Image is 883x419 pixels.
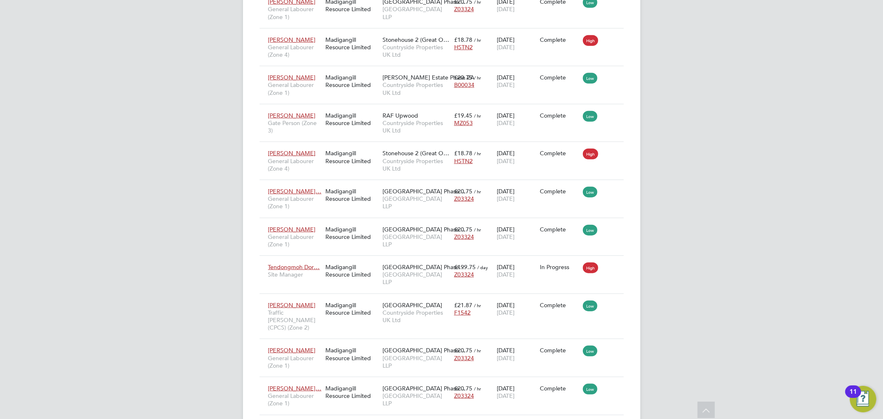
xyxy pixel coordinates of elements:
span: [PERSON_NAME]… [268,188,322,195]
div: Complete [540,36,579,43]
span: Countryside Properties UK Ltd [383,81,450,96]
div: Madigangill Resource Limited [323,259,380,282]
span: / hr [474,37,481,43]
span: Z03324 [454,271,474,278]
span: / hr [474,150,481,157]
span: [PERSON_NAME] [268,36,316,43]
span: [PERSON_NAME] [268,301,316,309]
span: [DATE] [497,43,515,51]
span: [GEOGRAPHIC_DATA] LLP [383,5,450,20]
div: Complete [540,226,579,233]
span: / hr [474,113,481,119]
span: Site Manager [268,271,321,278]
div: [DATE] [495,145,538,169]
span: / hr [474,347,481,354]
span: [PERSON_NAME] [268,347,316,354]
a: [PERSON_NAME]General Labourer (Zone 4)Madigangill Resource LimitedStonehouse 2 (Great O…Countrysi... [266,31,624,39]
a: [PERSON_NAME]General Labourer (Zone 1)Madigangill Resource Limited[GEOGRAPHIC_DATA] Phase…[GEOGRA... [266,221,624,228]
span: Gate Person (Zone 3) [268,119,321,134]
div: Complete [540,74,579,81]
span: / day [477,264,488,270]
span: Countryside Properties UK Ltd [383,119,450,134]
span: / hr [474,188,481,195]
span: [DATE] [497,271,515,278]
div: [DATE] [495,222,538,245]
span: [GEOGRAPHIC_DATA] [383,301,442,309]
span: B00034 [454,81,474,89]
span: MZ053 [454,119,473,127]
span: Low [583,187,597,197]
div: Madigangill Resource Limited [323,183,380,207]
div: Complete [540,301,579,309]
div: [DATE] [495,183,538,207]
span: £20.75 [454,188,472,195]
span: [PERSON_NAME]… [268,385,322,392]
span: [PERSON_NAME] [268,149,316,157]
span: [DATE] [497,233,515,241]
span: [DATE] [497,5,515,13]
span: [GEOGRAPHIC_DATA] Phase… [383,226,465,233]
div: Madigangill Resource Limited [323,342,380,366]
div: Complete [540,149,579,157]
a: [PERSON_NAME]General Labourer (Zone 1)Madigangill Resource Limited[GEOGRAPHIC_DATA] Phase…[GEOGRA... [266,342,624,349]
span: [DATE] [497,81,515,89]
div: [DATE] [495,342,538,366]
span: Z03324 [454,233,474,241]
div: [DATE] [495,70,538,93]
span: Low [583,111,597,122]
button: Open Resource Center, 11 new notifications [850,386,876,412]
span: [GEOGRAPHIC_DATA] Phase… [383,188,465,195]
div: Madigangill Resource Limited [323,32,380,55]
div: Madigangill Resource Limited [323,70,380,93]
span: £19.45 [454,112,472,119]
span: [GEOGRAPHIC_DATA] Phase… [383,263,465,271]
a: [PERSON_NAME]Gate Person (Zone 3)Madigangill Resource LimitedRAF UpwoodCountryside Properties UK ... [266,107,624,114]
span: Z03324 [454,5,474,13]
span: £18.78 [454,149,472,157]
span: Z03324 [454,392,474,400]
div: [DATE] [495,108,538,131]
span: / hr [474,75,481,81]
a: Tendongmoh Dor…Site ManagerMadigangill Resource Limited[GEOGRAPHIC_DATA] Phase…[GEOGRAPHIC_DATA] ... [266,259,624,266]
div: [DATE] [495,259,538,282]
span: [GEOGRAPHIC_DATA] LLP [383,392,450,407]
span: Countryside Properties UK Ltd [383,157,450,172]
a: [PERSON_NAME]General Labourer (Zone 4)Madigangill Resource LimitedStonehouse 2 (Great O…Countrysi... [266,145,624,152]
span: £20.75 [454,74,472,81]
span: [PERSON_NAME] [268,112,316,119]
div: [DATE] [495,32,538,55]
div: Complete [540,347,579,354]
span: / hr [474,302,481,308]
div: Madigangill Resource Limited [323,108,380,131]
span: General Labourer (Zone 1) [268,233,321,248]
span: F1542 [454,309,471,316]
div: Madigangill Resource Limited [323,145,380,169]
span: £199.75 [454,263,476,271]
span: Countryside Properties UK Ltd [383,43,450,58]
div: [DATE] [495,380,538,404]
span: General Labourer (Zone 1) [268,195,321,210]
span: [GEOGRAPHIC_DATA] LLP [383,233,450,248]
span: Z03324 [454,354,474,362]
span: Z03324 [454,195,474,202]
span: £21.87 [454,301,472,309]
span: [DATE] [497,195,515,202]
a: [PERSON_NAME]…General Labourer (Zone 1)Madigangill Resource Limited[GEOGRAPHIC_DATA] Phase…[GEOGR... [266,380,624,387]
span: Low [583,225,597,236]
span: [DATE] [497,157,515,165]
span: [GEOGRAPHIC_DATA] LLP [383,195,450,210]
span: Stonehouse 2 (Great O… [383,36,449,43]
span: HSTN2 [454,43,473,51]
span: Low [583,346,597,356]
span: High [583,262,598,273]
span: [DATE] [497,392,515,400]
div: Complete [540,112,579,119]
div: Complete [540,385,579,392]
span: / hr [474,385,481,392]
span: General Labourer (Zone 1) [268,392,321,407]
div: [DATE] [495,297,538,320]
a: [PERSON_NAME]…General Labourer (Zone 1)Madigangill Resource Limited[GEOGRAPHIC_DATA] Phase…[GEOGR... [266,183,624,190]
a: [PERSON_NAME]Traffic [PERSON_NAME] (CPCS) (Zone 2)Madigangill Resource Limited[GEOGRAPHIC_DATA]Co... [266,297,624,304]
span: Low [583,384,597,395]
div: 11 [849,392,857,402]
